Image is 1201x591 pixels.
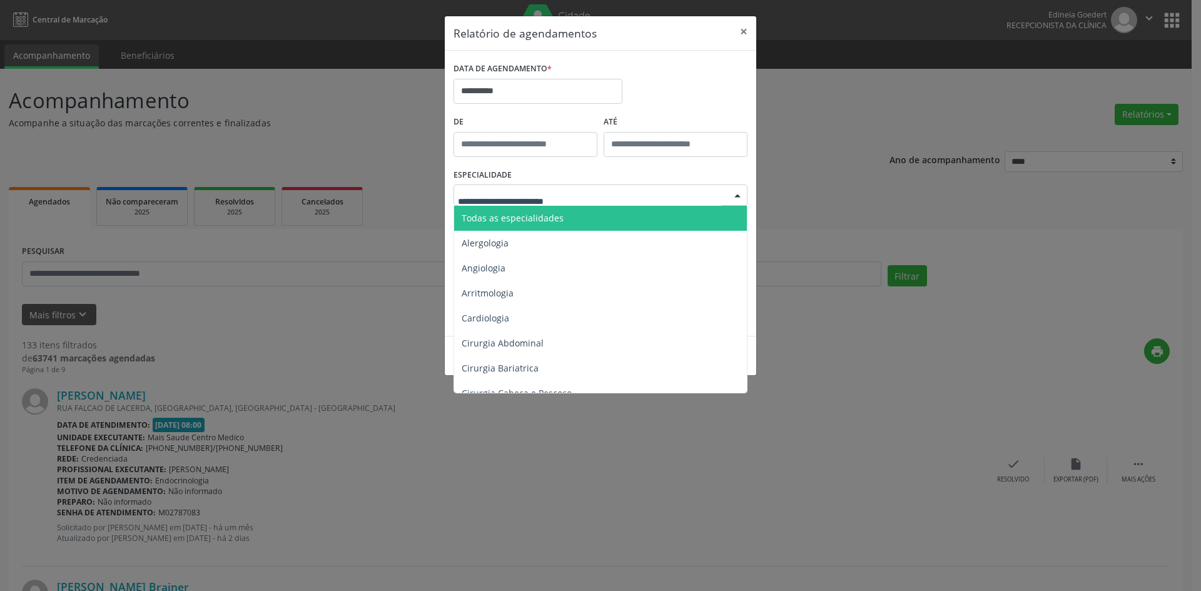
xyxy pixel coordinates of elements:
[462,362,539,374] span: Cirurgia Bariatrica
[462,337,544,349] span: Cirurgia Abdominal
[454,113,597,132] label: De
[454,59,552,79] label: DATA DE AGENDAMENTO
[462,312,509,324] span: Cardiologia
[604,113,747,132] label: ATÉ
[462,387,572,399] span: Cirurgia Cabeça e Pescoço
[731,16,756,47] button: Close
[462,262,505,274] span: Angiologia
[462,237,509,249] span: Alergologia
[462,287,514,299] span: Arritmologia
[454,25,597,41] h5: Relatório de agendamentos
[462,212,564,224] span: Todas as especialidades
[454,166,512,185] label: ESPECIALIDADE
